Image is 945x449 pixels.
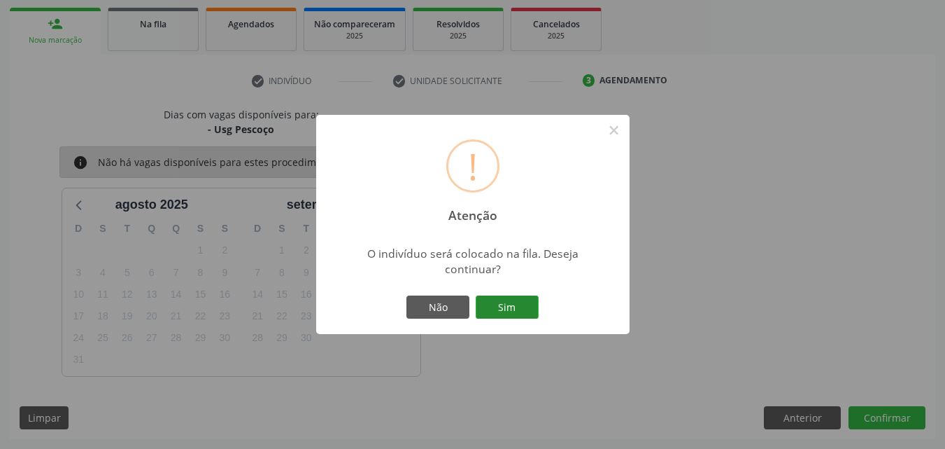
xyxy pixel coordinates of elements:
[468,141,478,191] div: !
[406,296,469,319] button: Não
[349,246,596,277] div: O indivíduo será colocado na fila. Deseja continuar?
[476,296,539,319] button: Sim
[602,118,626,142] button: Close this dialog
[436,198,509,223] h2: Atenção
